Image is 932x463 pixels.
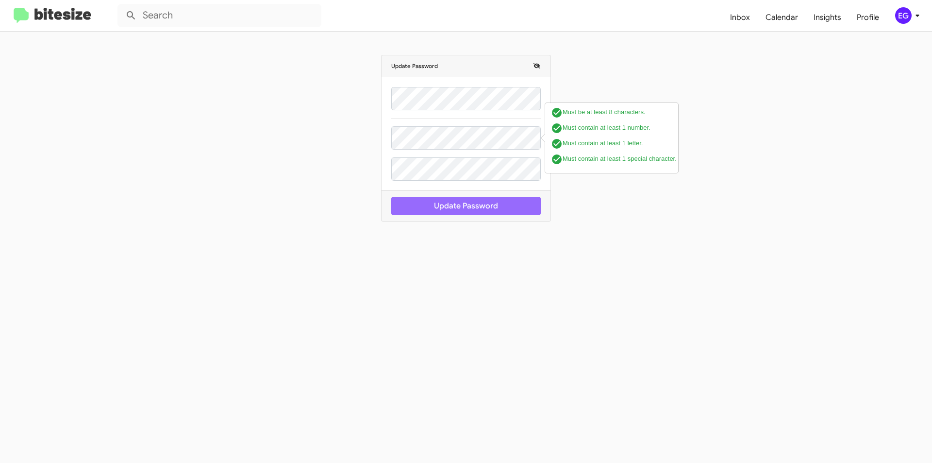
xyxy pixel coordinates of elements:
[551,107,563,119] i: check_circle
[722,3,758,32] a: Inbox
[895,7,912,24] div: EG
[849,3,887,32] a: Profile
[551,154,563,165] i: check_circle
[806,3,849,32] a: Insights
[551,107,677,119] label: Must be at least 8 characters.
[391,61,541,71] h5: Update Password
[117,4,321,27] input: Search
[887,7,921,24] button: EG
[551,122,563,134] i: check_circle
[758,3,806,32] a: Calendar
[391,197,541,215] button: Update Password
[551,138,563,150] i: check_circle
[551,138,676,150] label: Must contain at least 1 letter.
[551,122,677,134] label: Must contain at least 1 number.
[551,154,677,165] label: Must contain at least 1 special character.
